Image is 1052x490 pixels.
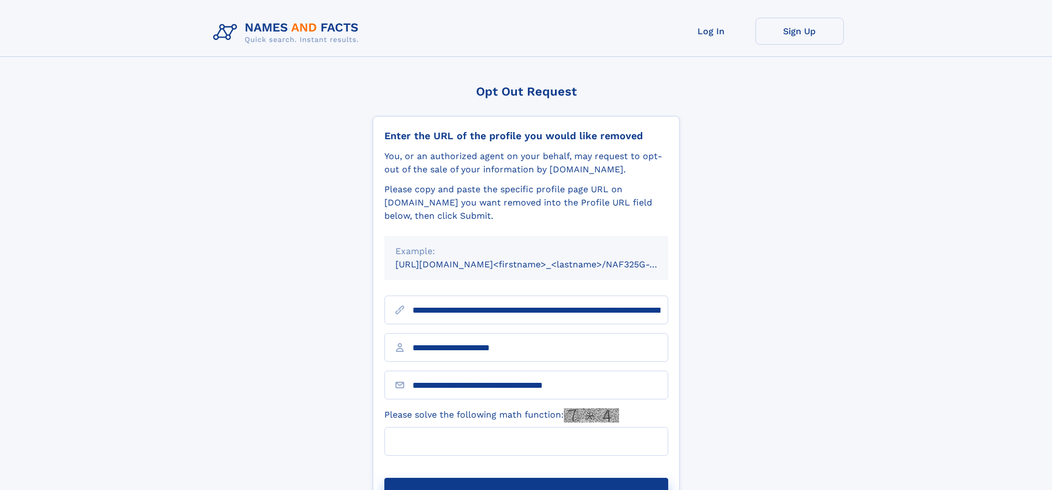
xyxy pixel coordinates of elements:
div: Example: [395,245,657,258]
small: [URL][DOMAIN_NAME]<firstname>_<lastname>/NAF325G-xxxxxxxx [395,259,689,270]
label: Please solve the following math function: [384,408,619,423]
a: Log In [667,18,755,45]
img: Logo Names and Facts [209,18,368,48]
div: You, or an authorized agent on your behalf, may request to opt-out of the sale of your informatio... [384,150,668,176]
a: Sign Up [755,18,844,45]
div: Please copy and paste the specific profile page URL on [DOMAIN_NAME] you want removed into the Pr... [384,183,668,223]
div: Opt Out Request [373,85,680,98]
div: Enter the URL of the profile you would like removed [384,130,668,142]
